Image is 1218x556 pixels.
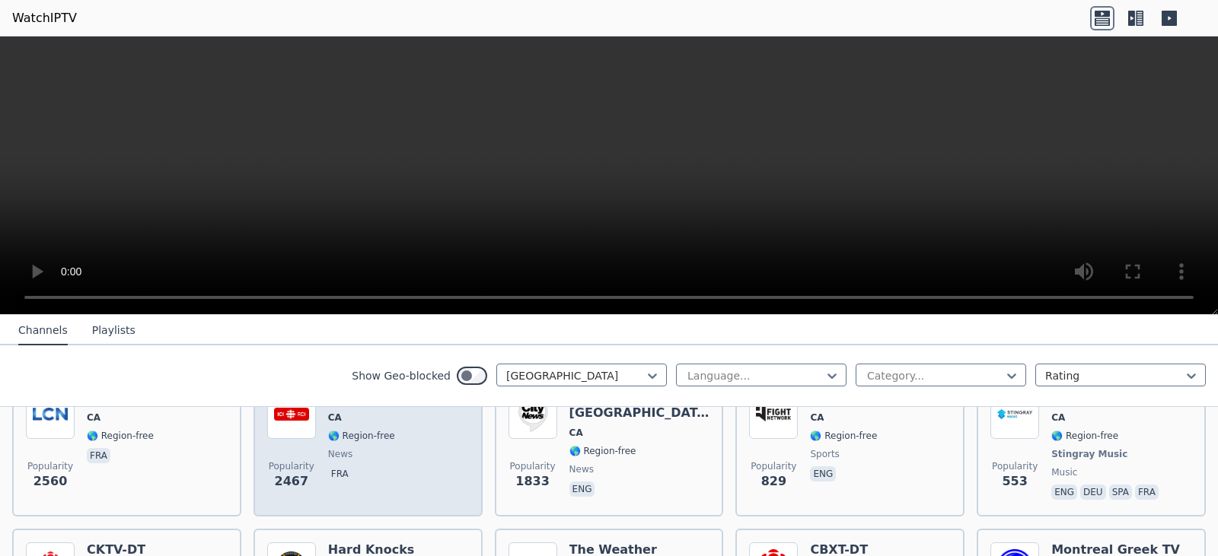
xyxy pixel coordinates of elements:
[1051,485,1077,500] p: eng
[1109,485,1132,500] p: spa
[267,390,316,439] img: Ici RDI
[1051,448,1127,460] span: Stingray Music
[1080,485,1106,500] p: deu
[275,472,309,491] span: 2467
[328,466,352,481] p: fra
[569,481,595,497] p: eng
[569,463,594,475] span: news
[1051,430,1118,442] span: 🌎 Region-free
[328,430,395,442] span: 🌎 Region-free
[1002,472,1027,491] span: 553
[810,466,836,481] p: eng
[352,368,451,383] label: Show Geo-blocked
[569,445,636,457] span: 🌎 Region-free
[569,427,583,439] span: CA
[810,448,839,460] span: sports
[810,430,877,442] span: 🌎 Region-free
[27,460,73,472] span: Popularity
[749,390,798,439] img: Fight Network
[810,411,824,424] span: CA
[1051,466,1077,478] span: music
[990,390,1039,439] img: Stingray Classica
[18,316,68,345] button: Channels
[33,472,68,491] span: 2560
[510,460,556,472] span: Popularity
[328,411,342,424] span: CA
[87,448,110,463] p: fra
[1051,411,1065,424] span: CA
[269,460,314,472] span: Popularity
[761,472,786,491] span: 829
[515,472,550,491] span: 1833
[87,430,154,442] span: 🌎 Region-free
[509,390,557,439] img: CityNews Toronto
[992,460,1038,472] span: Popularity
[328,448,352,460] span: news
[87,411,100,424] span: CA
[92,316,136,345] button: Playlists
[12,9,77,27] a: WatchIPTV
[751,460,796,472] span: Popularity
[1135,485,1159,500] p: fra
[26,390,75,439] img: LCN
